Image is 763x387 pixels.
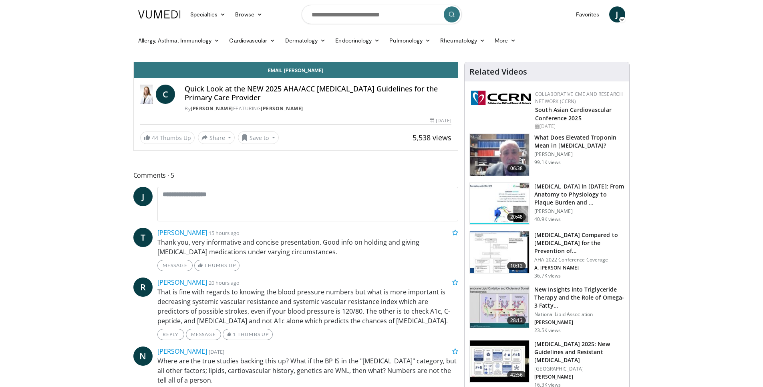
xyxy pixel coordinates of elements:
[609,6,625,22] a: J
[134,62,458,78] a: Email [PERSON_NAME]
[534,216,561,223] p: 40.9K views
[507,213,526,221] span: 20:48
[233,331,236,337] span: 1
[535,91,623,105] a: Collaborative CME and Research Network (CCRN)
[507,371,526,379] span: 42:56
[534,319,624,326] p: [PERSON_NAME]
[209,279,240,286] small: 20 hours ago
[534,134,624,150] h3: What Does Elevated Troponin Mean in [MEDICAL_DATA]?
[302,5,462,24] input: Search topics, interventions
[261,105,303,112] a: [PERSON_NAME]
[435,32,490,49] a: Rheumatology
[157,237,459,257] p: Thank you, very informative and concise presentation. Good info on holding and giving [MEDICAL_DA...
[140,132,195,144] a: 44 Thumbs Up
[133,187,153,206] a: J
[507,262,526,270] span: 10:12
[185,85,451,102] h4: Quick Look at the NEW 2025 AHA/ACC [MEDICAL_DATA] Guidelines for the Primary Care Provider
[469,134,624,176] a: 06:38 What Does Elevated Troponin Mean in [MEDICAL_DATA]? [PERSON_NAME] 99.1K views
[157,287,459,326] p: That is fine with regards to knowing the blood pressure numbers but what is more important is dec...
[209,229,240,237] small: 15 hours ago
[471,91,531,105] img: a04ee3ba-8487-4636-b0fb-5e8d268f3737.png.150x105_q85_autocrop_double_scale_upscale_version-0.2.png
[133,170,459,180] span: Comments 5
[413,133,451,142] span: 5,538 views
[330,32,385,49] a: Endocrinology
[133,278,153,297] a: R
[238,131,279,144] button: Save to
[571,6,604,22] a: Favorites
[469,286,624,334] a: 28:13 New Insights into Triglyceride Therapy and the Role of Omega-3 Fatty… National Lipid Associ...
[507,316,526,324] span: 28:13
[133,346,153,366] a: N
[534,374,624,380] p: [PERSON_NAME]
[469,182,624,225] a: 20:48 [MEDICAL_DATA] in [DATE]: From Anatomy to Physiology to Plaque Burden and … [PERSON_NAME] 4...
[191,105,233,112] a: [PERSON_NAME]
[185,105,451,112] div: By FEATURING
[470,134,529,176] img: 98daf78a-1d22-4ebe-927e-10afe95ffd94.150x105_q85_crop-smart_upscale.jpg
[534,327,561,334] p: 23.5K views
[157,278,207,287] a: [PERSON_NAME]
[490,32,521,49] a: More
[534,311,624,318] p: National Lipid Association
[157,329,184,340] a: Reply
[534,273,561,279] p: 36.7K views
[534,182,624,207] h3: [MEDICAL_DATA] in [DATE]: From Anatomy to Physiology to Plaque Burden and …
[534,340,624,364] h3: [MEDICAL_DATA] 2025: New Guidelines and Resistant [MEDICAL_DATA]
[470,340,529,382] img: 280bcb39-0f4e-42eb-9c44-b41b9262a277.150x105_q85_crop-smart_upscale.jpg
[209,348,224,355] small: [DATE]
[535,123,623,130] div: [DATE]
[534,208,624,215] p: [PERSON_NAME]
[156,85,175,104] a: C
[138,10,181,18] img: VuMedi Logo
[157,228,207,237] a: [PERSON_NAME]
[469,231,624,279] a: 10:12 [MEDICAL_DATA] Compared to [MEDICAL_DATA] for the Prevention of… AHA 2022 Conference Covera...
[534,159,561,166] p: 99.1K views
[534,151,624,158] p: [PERSON_NAME]
[535,106,612,122] a: South Asian Cardiovascular Conference 2025
[385,32,435,49] a: Pulmonology
[230,6,267,22] a: Browse
[157,347,207,356] a: [PERSON_NAME]
[140,85,153,104] img: Dr. Catherine P. Benziger
[280,32,331,49] a: Dermatology
[157,356,459,385] p: Where are the true studies backing this up? What if the BP IS in the "[MEDICAL_DATA]" category, b...
[534,257,624,263] p: AHA 2022 Conference Coverage
[133,228,153,247] a: T
[507,164,526,172] span: 06:38
[194,260,240,271] a: Thumbs Up
[470,286,529,328] img: 45ea033d-f728-4586-a1ce-38957b05c09e.150x105_q85_crop-smart_upscale.jpg
[534,231,624,255] h3: [MEDICAL_DATA] Compared to [MEDICAL_DATA] for the Prevention of…
[470,231,529,273] img: 7c0f9b53-1609-4588-8498-7cac8464d722.150x105_q85_crop-smart_upscale.jpg
[534,286,624,310] h3: New Insights into Triglyceride Therapy and the Role of Omega-3 Fatty…
[152,134,158,142] span: 44
[186,329,221,340] a: Message
[534,366,624,372] p: [GEOGRAPHIC_DATA]
[534,265,624,271] p: A. [PERSON_NAME]
[133,32,225,49] a: Allergy, Asthma, Immunology
[430,117,451,124] div: [DATE]
[198,131,235,144] button: Share
[224,32,280,49] a: Cardiovascular
[185,6,231,22] a: Specialties
[157,260,193,271] a: Message
[469,67,527,77] h4: Related Videos
[470,183,529,225] img: 823da73b-7a00-425d-bb7f-45c8b03b10c3.150x105_q85_crop-smart_upscale.jpg
[223,329,273,340] a: 1 Thumbs Up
